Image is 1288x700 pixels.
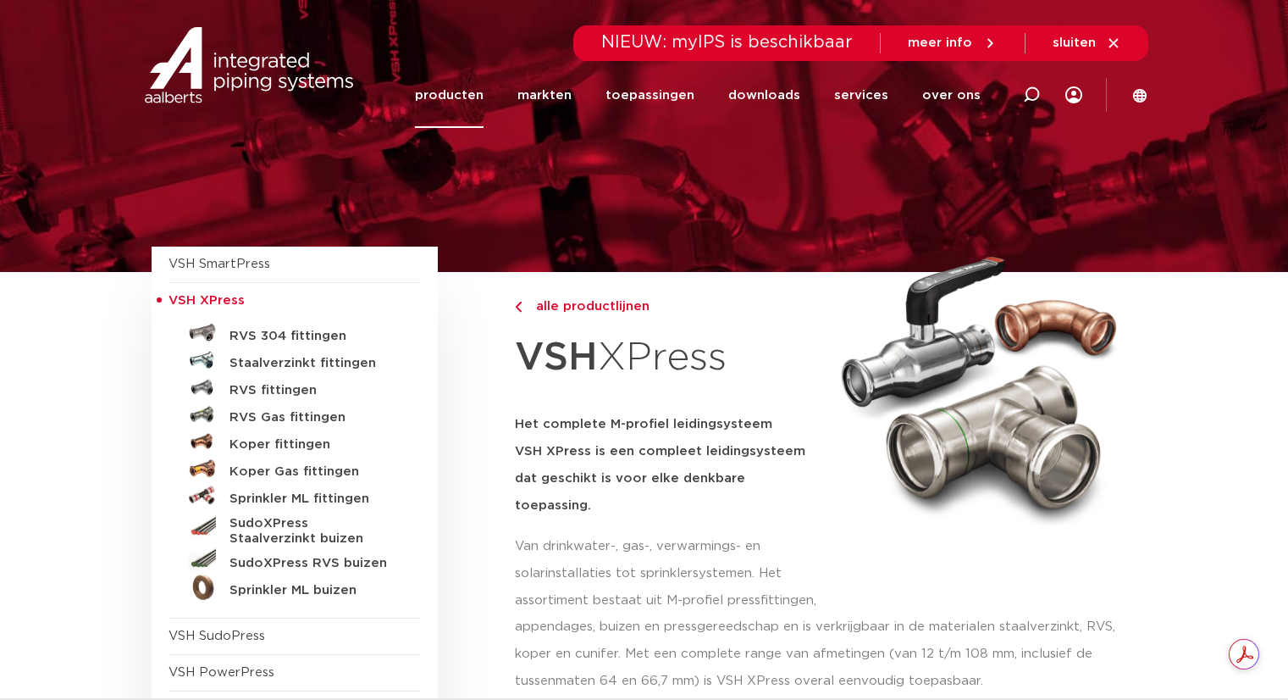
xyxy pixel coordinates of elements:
[169,319,421,347] a: RVS 304 fittingen
[515,614,1137,695] p: appendages, buizen en pressgereedschap en is verkrijgbaar in de materialen staalverzinkt, RVS, ko...
[1053,36,1121,51] a: sluiten
[515,302,522,313] img: chevron-right.svg
[169,374,421,401] a: RVS fittingen
[229,329,397,344] h5: RVS 304 fittingen
[229,583,397,598] h5: Sprinkler ML buizen
[515,297,821,317] a: alle productlijnen
[169,294,245,307] span: VSH XPress
[515,325,821,391] h1: XPress
[605,63,694,128] a: toepassingen
[229,492,397,507] h5: Sprinkler ML fittingen
[1053,36,1096,49] span: sluiten
[922,63,981,128] a: over ons
[728,63,800,128] a: downloads
[515,338,598,377] strong: VSH
[834,63,888,128] a: services
[908,36,972,49] span: meer info
[601,34,853,51] span: NIEUW: myIPS is beschikbaar
[526,300,650,313] span: alle productlijnen
[229,356,397,371] h5: Staalverzinkt fittingen
[415,63,981,128] nav: Menu
[515,411,821,519] h5: Het complete M-profiel leidingsysteem VSH XPress is een compleet leidingsysteem dat geschikt is v...
[517,63,572,128] a: markten
[229,516,397,547] h5: SudoXPress Staalverzinkt buizen
[169,401,421,428] a: RVS Gas fittingen
[415,63,484,128] a: producten
[169,455,421,482] a: Koper Gas fittingen
[169,547,421,574] a: SudoXPress RVS buizen
[169,482,421,509] a: Sprinkler ML fittingen
[229,383,397,398] h5: RVS fittingen
[169,258,270,270] a: VSH SmartPress
[169,428,421,455] a: Koper fittingen
[515,533,821,614] p: Van drinkwater-, gas-, verwarmings- en solarinstallaties tot sprinklersystemen. Het assortiment b...
[169,347,421,374] a: Staalverzinkt fittingen
[908,36,998,51] a: meer info
[169,666,274,679] a: VSH PowerPress
[169,574,421,601] a: Sprinkler ML buizen
[229,410,397,425] h5: RVS Gas fittingen
[169,630,265,642] a: VSH SudoPress
[229,464,397,480] h5: Koper Gas fittingen
[229,437,397,453] h5: Koper fittingen
[169,509,421,547] a: SudoXPress Staalverzinkt buizen
[229,556,397,571] h5: SudoXPress RVS buizen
